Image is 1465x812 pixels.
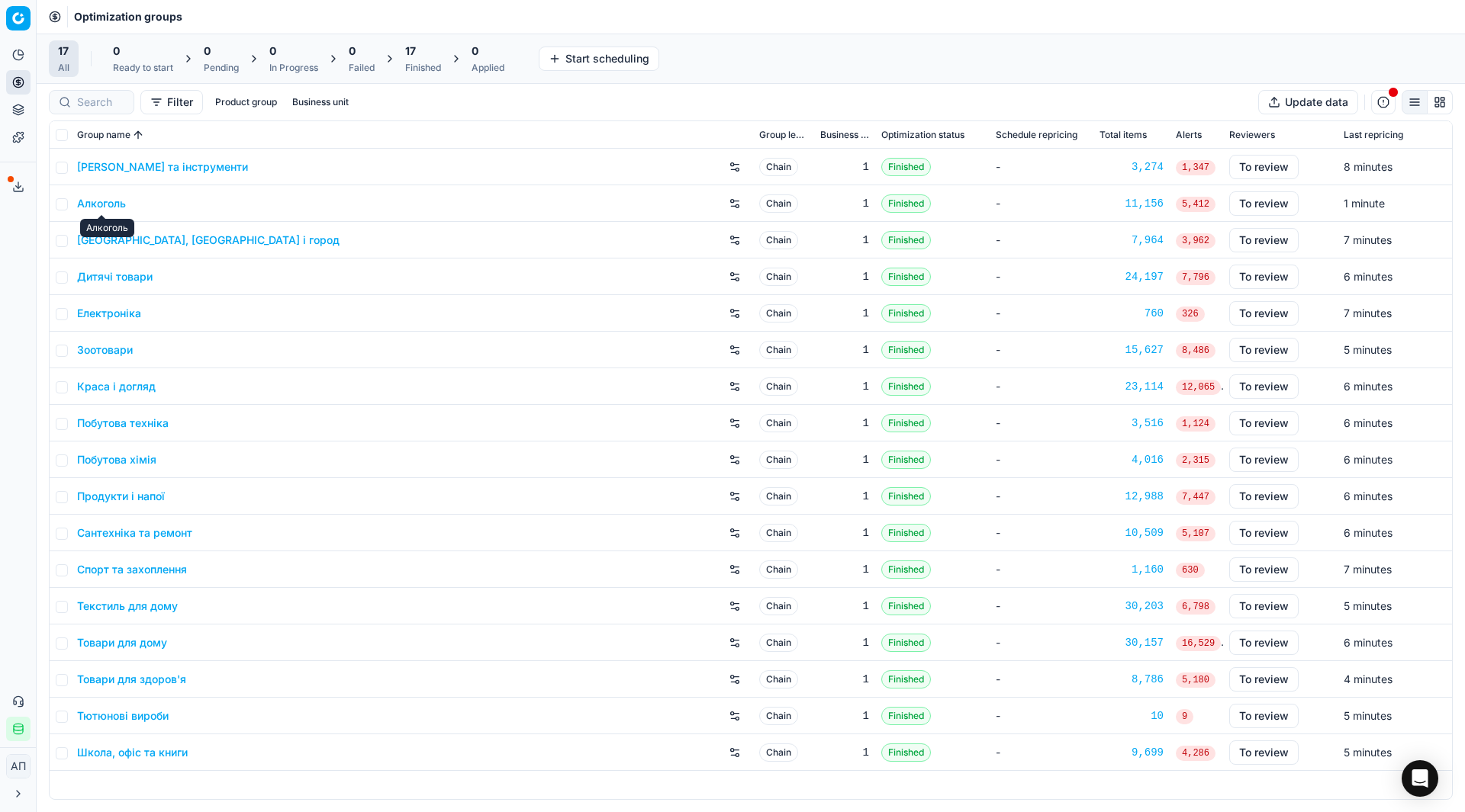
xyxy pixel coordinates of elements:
a: Товари для здоров'я [77,672,186,687]
div: 1 [820,196,869,211]
button: To review [1229,484,1299,509]
a: Краса і догляд [77,379,156,394]
span: Chain [759,158,798,176]
span: Optimization status [881,129,964,141]
span: Chain [759,560,798,579]
button: To review [1229,265,1299,289]
span: Total items [1100,129,1147,141]
div: In Progress [269,62,318,74]
div: 1 [820,599,869,614]
div: All [58,62,69,74]
span: 6 minutes [1344,416,1393,429]
button: To review [1229,594,1299,618]
span: Chain [759,341,798,359]
span: Chain [759,597,798,615]
div: 1 [820,306,869,321]
span: Finished [881,194,931,213]
span: Finished [881,304,931,323]
span: 1,124 [1176,416,1215,432]
button: To review [1229,155,1299,179]
button: To review [1229,448,1299,472]
div: Applied [472,62,504,74]
span: 6 minutes [1344,489,1393,502]
span: 16,529 [1176,636,1221,651]
span: АП [7,755,30,778]
span: Chain [759,743,798,762]
span: 2,315 [1176,453,1215,468]
button: To review [1229,228,1299,252]
div: Pending [204,62,239,74]
span: Chain [759,487,798,505]
a: Дитячі товари [77,269,153,284]
button: To review [1229,521,1299,545]
span: 6 minutes [1344,526,1393,539]
span: Chain [759,670,798,688]
a: Алкоголь [77,196,126,211]
span: Finished [881,377,931,396]
button: To review [1229,411,1299,435]
td: - [990,515,1093,551]
div: Failed [349,62,375,74]
input: Search [77,95,124,110]
span: Finished [881,597,931,615]
span: Finished [881,341,931,359]
span: 5 minutes [1344,343,1392,356]
button: Start scheduling [539,47,659,71]
span: 0 [204,43,211,59]
td: - [990,734,1093,771]
td: - [990,222,1093,258]
div: 4,016 [1100,452,1164,467]
span: Finished [881,487,931,505]
button: АП [6,754,31,778]
button: Sorted by Group name ascending [130,127,146,143]
span: Business unit [820,129,869,141]
a: Побутова хімія [77,452,156,467]
span: Finished [881,451,931,469]
span: 8 minutes [1344,160,1393,173]
a: 23,114 [1100,379,1164,394]
span: 5,107 [1176,526,1215,541]
span: Finished [881,743,931,762]
span: Chain [759,451,798,469]
div: 1 [820,489,869,504]
span: Finished [881,707,931,725]
span: Finished [881,231,931,249]
div: 8,786 [1100,672,1164,687]
button: Business unit [286,93,355,111]
td: - [990,295,1093,332]
div: 12,988 [1100,489,1164,504]
div: 1 [820,562,869,577]
span: 630 [1176,563,1205,578]
a: 10 [1100,708,1164,724]
button: To review [1229,191,1299,216]
div: 1 [820,342,869,358]
div: Ready to start [113,62,173,74]
span: 0 [472,43,478,59]
span: Finished [881,524,931,542]
td: - [990,661,1093,698]
span: 4,286 [1176,746,1215,761]
a: Продукти і напої [77,489,165,504]
button: To review [1229,338,1299,362]
td: - [990,332,1093,368]
span: 7 minutes [1344,307,1392,319]
a: 15,627 [1100,342,1164,358]
td: - [990,185,1093,222]
a: Сантехніка та ремонт [77,525,192,541]
button: Update data [1258,90,1358,114]
button: Product group [209,93,283,111]
div: 1,160 [1100,562,1164,577]
a: 10,509 [1100,525,1164,541]
span: 1 minute [1344,197,1385,210]
button: To review [1229,374,1299,399]
span: 5,180 [1176,672,1215,688]
td: - [990,405,1093,441]
td: - [990,698,1093,734]
div: 1 [820,672,869,687]
div: 760 [1100,306,1164,321]
span: 0 [349,43,356,59]
span: 326 [1176,307,1205,322]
